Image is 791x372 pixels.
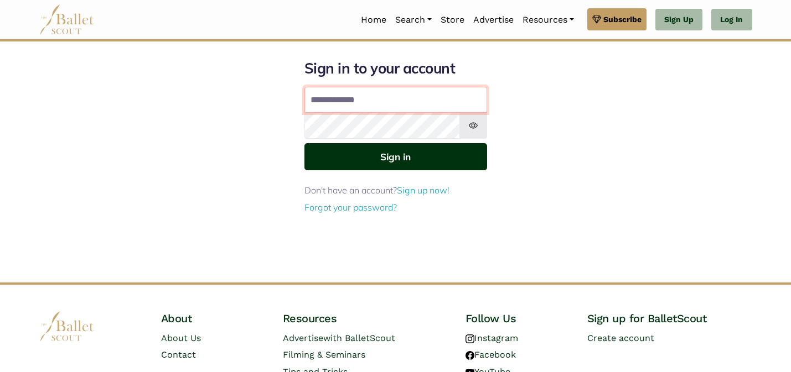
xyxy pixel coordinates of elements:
h1: Sign in to your account [304,59,487,78]
a: Advertisewith BalletScout [283,333,395,343]
a: Filming & Seminars [283,349,365,360]
span: with BalletScout [323,333,395,343]
p: Don't have an account? [304,184,487,198]
a: Sign Up [655,9,702,31]
a: Log In [711,9,752,31]
h4: Sign up for BalletScout [587,311,752,326]
a: About Us [161,333,201,343]
span: Subscribe [603,13,642,25]
a: Search [391,8,436,32]
a: Sign up now! [397,185,449,196]
a: Store [436,8,469,32]
img: logo [39,311,95,342]
a: Advertise [469,8,518,32]
img: facebook logo [466,351,474,360]
img: gem.svg [592,13,601,25]
h4: Follow Us [466,311,570,326]
a: Create account [587,333,654,343]
a: Instagram [466,333,518,343]
a: Contact [161,349,196,360]
img: instagram logo [466,334,474,343]
h4: Resources [283,311,448,326]
a: Facebook [466,349,516,360]
a: Home [356,8,391,32]
a: Resources [518,8,578,32]
a: Subscribe [587,8,647,30]
a: Forgot your password? [304,202,397,213]
button: Sign in [304,143,487,170]
h4: About [161,311,265,326]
